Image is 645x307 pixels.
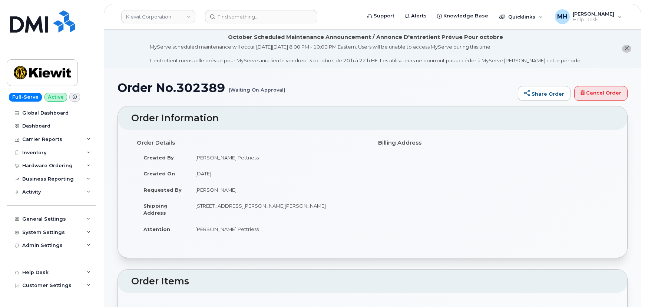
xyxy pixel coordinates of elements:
[189,198,367,221] td: [STREET_ADDRESS][PERSON_NAME][PERSON_NAME]
[137,140,367,146] h4: Order Details
[622,45,631,53] button: close notification
[143,226,170,232] strong: Attention
[143,155,174,161] strong: Created By
[228,33,503,41] div: October Scheduled Maintenance Announcement / Annonce D'entretient Prévue Pour octobre
[131,276,614,287] h2: Order Items
[378,140,608,146] h4: Billing Address
[143,203,168,216] strong: Shipping Address
[574,86,628,101] a: Cancel Order
[189,221,367,237] td: [PERSON_NAME] Pettriess
[143,187,182,193] strong: Requested By
[131,113,614,123] h2: Order Information
[118,81,514,94] h1: Order No.302389
[143,171,175,176] strong: Created On
[189,182,367,198] td: [PERSON_NAME]
[229,81,285,93] small: (Waiting On Approval)
[189,165,367,182] td: [DATE]
[518,86,570,101] a: Share Order
[613,275,639,301] iframe: Messenger Launcher
[150,43,582,64] div: MyServe scheduled maintenance will occur [DATE][DATE] 8:00 PM - 10:00 PM Eastern. Users will be u...
[189,149,367,166] td: [PERSON_NAME].Pettriess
